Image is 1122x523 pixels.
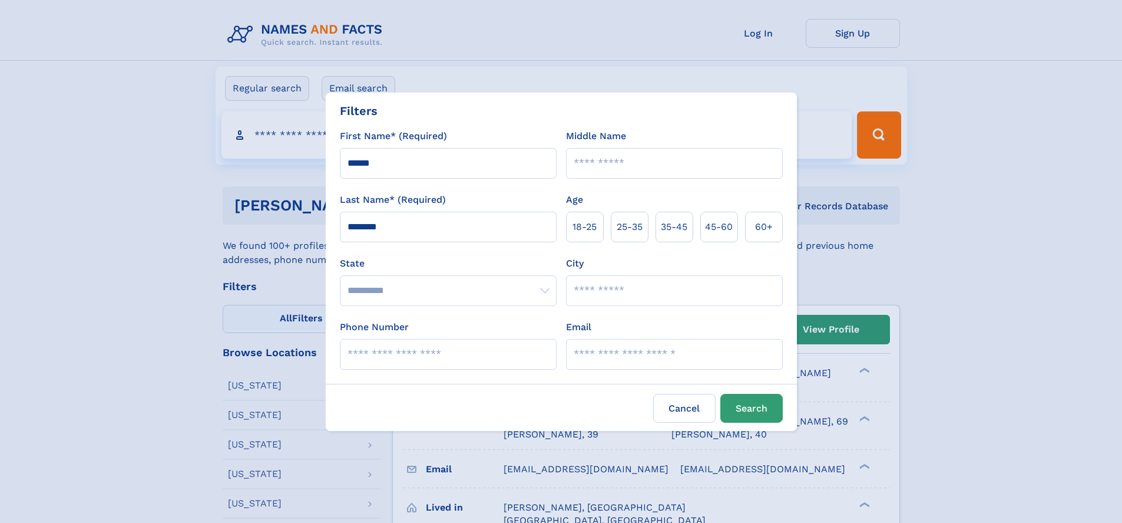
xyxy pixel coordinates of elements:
label: Cancel [653,394,716,423]
span: 25‑35 [617,220,643,234]
span: 60+ [755,220,773,234]
label: Last Name* (Required) [340,193,446,207]
label: State [340,256,557,271]
span: 35‑45 [661,220,687,234]
div: Filters [340,102,378,120]
label: City [566,256,584,271]
span: 45‑60 [705,220,733,234]
label: First Name* (Required) [340,129,447,143]
label: Phone Number [340,320,409,334]
button: Search [720,394,783,423]
label: Email [566,320,591,334]
label: Age [566,193,583,207]
span: 18‑25 [572,220,597,234]
label: Middle Name [566,129,626,143]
